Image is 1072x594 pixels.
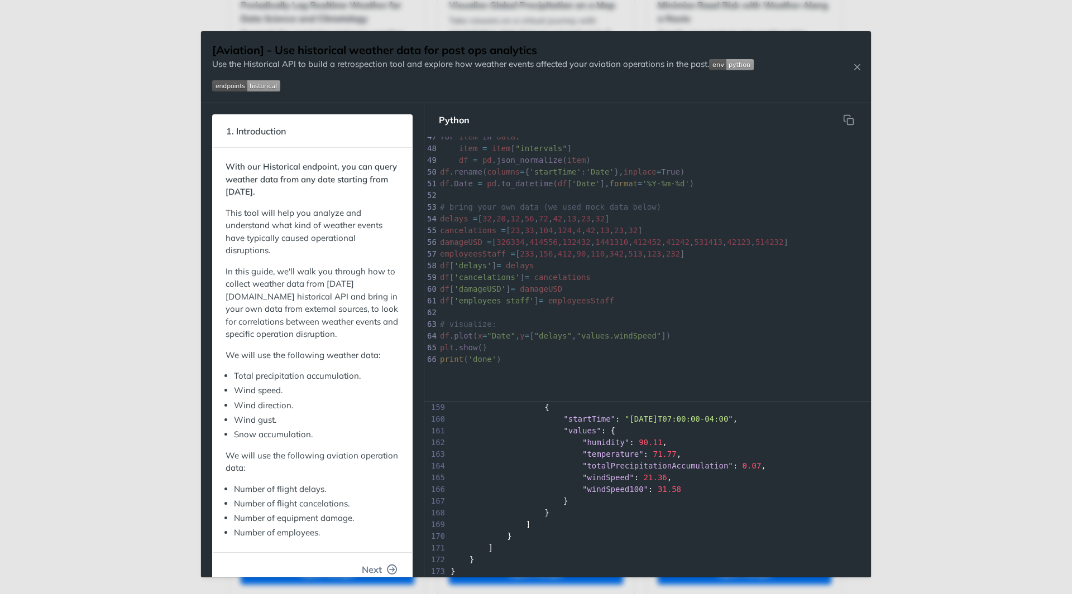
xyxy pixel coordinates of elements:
span: 412452 [633,238,662,247]
span: = [482,144,487,153]
div: 59 [424,272,435,283]
span: 161 [424,425,448,437]
span: [ ] [440,144,572,153]
section: 1. IntroductionWith our Historical endpoint, you can query weather data from any date starting fr... [212,114,413,587]
span: # bring your own data (we used mock data below) [440,202,661,211]
span: 12 [510,214,520,223]
span: 168 [424,507,448,519]
span: = [473,156,477,165]
span: = [525,273,529,282]
div: } [424,530,871,542]
span: . . ( [ ], ) [440,179,694,188]
span: 'delays' [454,261,491,270]
span: 'damageUSD' [454,284,506,293]
div: 58 [424,260,435,272]
div: : , [424,413,871,425]
span: 'cancelations' [454,273,520,282]
span: 132432 [562,238,591,247]
span: "intervals" [515,144,567,153]
span: "[DATE]T07:00:00-04:00" [625,414,733,423]
span: 169 [424,519,448,530]
span: 342 [610,249,624,258]
div: 54 [424,213,435,225]
span: df [440,284,449,293]
div: ] [424,542,871,554]
span: columns [487,167,520,176]
li: Number of flight cancelations. [234,498,399,510]
span: 42 [586,226,595,235]
span: 326334 [496,238,525,247]
span: 'startTime' [529,167,581,176]
span: df [440,331,449,340]
span: = [525,331,529,340]
span: = [539,296,543,305]
span: 104 [539,226,553,235]
div: 63 [424,318,435,330]
span: format [610,179,638,188]
span: Date [454,179,473,188]
span: = [510,284,515,293]
p: We will use the following weather data: [226,349,399,362]
div: 47 [424,131,435,143]
span: '%Y-%m-%d' [643,179,690,188]
span: Expand image [709,59,754,69]
span: df [440,179,449,188]
li: Wind speed. [234,384,399,397]
span: to_datetime [501,179,553,188]
span: 33 [525,226,534,235]
span: = [477,179,482,188]
span: 124 [558,226,572,235]
span: 72 [539,214,548,223]
span: 23 [510,226,520,235]
li: Number of employees. [234,527,399,539]
span: 23 [581,214,591,223]
div: 66 [424,354,435,365]
button: Python [430,109,478,131]
span: 32 [628,226,638,235]
span: 1441310 [595,238,628,247]
span: y [520,331,524,340]
span: = [657,167,661,176]
strong: With our Historical endpoint, you can query weather data from any date starting from [DATE]. [226,161,397,197]
div: : { [424,425,871,437]
span: "values.windSpeed" [577,331,662,340]
p: This tool will help you analyze and understand what kind of weather events have typically caused ... [226,207,399,257]
span: = [501,226,506,235]
span: item [459,144,478,153]
span: 90 [577,249,586,258]
span: 123 [647,249,661,258]
span: = [520,167,524,176]
span: 'Date' [586,167,614,176]
span: . () [440,343,487,352]
span: = [487,238,491,247]
span: 13 [600,226,610,235]
span: df [558,179,567,188]
span: 4 [577,226,581,235]
div: ] [424,519,871,530]
span: cancelations [534,273,591,282]
span: . ( { : }, ) [440,167,685,176]
span: 167 [424,495,448,507]
div: } [424,507,871,519]
span: 13 [567,214,577,223]
img: endpoint [212,80,280,91]
span: . ( ) [440,156,591,165]
div: : , [424,437,871,448]
span: "temperature" [582,450,644,458]
span: 20 [496,214,506,223]
span: employeesStaff [440,249,506,258]
span: = [482,331,487,340]
span: df [440,167,449,176]
p: Use the Historical API to build a retrospection tool and explore how weather events affected your... [212,58,754,71]
span: 156 [539,249,553,258]
div: 60 [424,283,435,295]
div: 61 [424,295,435,307]
span: 166 [424,484,448,495]
li: Snow accumulation. [234,428,399,441]
span: delays [440,214,468,223]
span: "windSpeed" [582,473,634,482]
span: [ ] [440,273,591,282]
span: 531413 [694,238,722,247]
span: employeesStaff [548,296,614,305]
span: 32 [482,214,492,223]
